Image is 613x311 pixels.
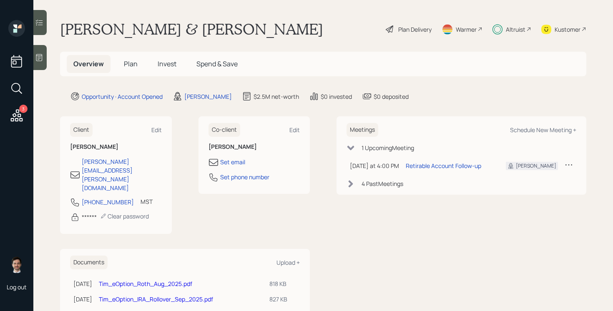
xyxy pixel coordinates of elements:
div: Opportunity · Account Opened [82,92,163,101]
h6: Client [70,123,93,137]
h6: Documents [70,256,108,269]
div: Edit [289,126,300,134]
h6: Meetings [347,123,378,137]
div: 827 KB [269,295,296,303]
div: [DATE] at 4:00 PM [350,161,399,170]
div: Edit [151,126,162,134]
div: Altruist [506,25,525,34]
div: Log out [7,283,27,291]
div: Set email [220,158,245,166]
a: Tim_eOption_IRA_Rollover_Sep_2025.pdf [99,295,213,303]
div: $0 deposited [374,92,409,101]
div: Schedule New Meeting + [510,126,576,134]
div: [DATE] [73,295,92,303]
div: MST [141,197,153,206]
div: Upload + [276,258,300,266]
h6: Co-client [209,123,240,137]
h6: [PERSON_NAME] [209,143,300,150]
h6: [PERSON_NAME] [70,143,162,150]
h1: [PERSON_NAME] & [PERSON_NAME] [60,20,323,38]
span: Invest [158,59,176,68]
div: [PERSON_NAME] [184,92,232,101]
div: Retirable Account Follow-up [406,161,481,170]
span: Plan [124,59,138,68]
span: Overview [73,59,104,68]
div: [PHONE_NUMBER] [82,198,134,206]
div: Set phone number [220,173,269,181]
div: $0 invested [321,92,352,101]
div: 3 [19,105,28,113]
a: Tim_eOption_Roth_Aug_2025.pdf [99,280,192,288]
div: Clear password [100,212,149,220]
div: Warmer [456,25,477,34]
div: 4 Past Meeting s [362,179,403,188]
div: [DATE] [73,279,92,288]
img: jonah-coleman-headshot.png [8,256,25,273]
div: [PERSON_NAME][EMAIL_ADDRESS][PERSON_NAME][DOMAIN_NAME] [82,157,162,192]
div: 818 KB [269,279,296,288]
div: Kustomer [555,25,580,34]
div: $2.5M net-worth [254,92,299,101]
div: 1 Upcoming Meeting [362,143,414,152]
div: [PERSON_NAME] [516,162,556,170]
span: Spend & Save [196,59,238,68]
div: Plan Delivery [398,25,432,34]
